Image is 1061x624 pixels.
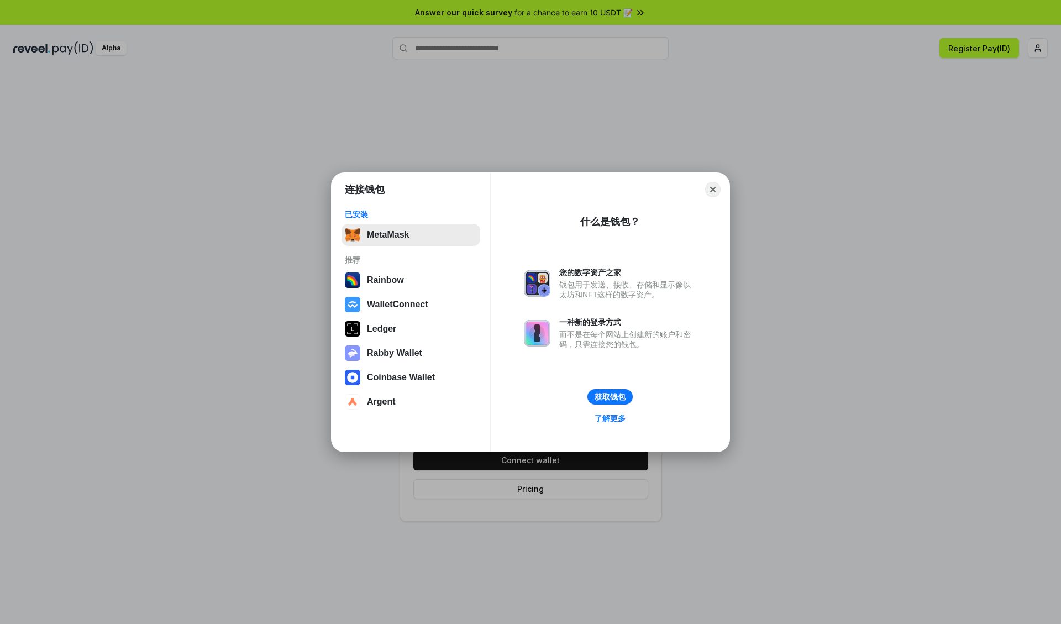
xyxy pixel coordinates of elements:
[345,370,360,385] img: svg+xml,%3Csvg%20width%3D%2228%22%20height%3D%2228%22%20viewBox%3D%220%200%2028%2028%22%20fill%3D...
[345,255,477,265] div: 推荐
[342,366,480,389] button: Coinbase Wallet
[367,348,422,358] div: Rabby Wallet
[342,269,480,291] button: Rainbow
[345,345,360,361] img: svg+xml,%3Csvg%20xmlns%3D%22http%3A%2F%2Fwww.w3.org%2F2000%2Fsvg%22%20fill%3D%22none%22%20viewBox...
[588,411,632,426] a: 了解更多
[559,268,696,277] div: 您的数字资产之家
[367,373,435,382] div: Coinbase Wallet
[705,182,721,197] button: Close
[367,275,404,285] div: Rainbow
[524,270,550,297] img: svg+xml,%3Csvg%20xmlns%3D%22http%3A%2F%2Fwww.w3.org%2F2000%2Fsvg%22%20fill%3D%22none%22%20viewBox...
[345,183,385,196] h1: 连接钱包
[595,413,626,423] div: 了解更多
[342,318,480,340] button: Ledger
[587,389,633,405] button: 获取钱包
[524,320,550,347] img: svg+xml,%3Csvg%20xmlns%3D%22http%3A%2F%2Fwww.w3.org%2F2000%2Fsvg%22%20fill%3D%22none%22%20viewBox...
[345,209,477,219] div: 已安装
[342,293,480,316] button: WalletConnect
[367,324,396,334] div: Ledger
[559,280,696,300] div: 钱包用于发送、接收、存储和显示像以太坊和NFT这样的数字资产。
[559,317,696,327] div: 一种新的登录方式
[559,329,696,349] div: 而不是在每个网站上创建新的账户和密码，只需连接您的钱包。
[367,300,428,310] div: WalletConnect
[342,224,480,246] button: MetaMask
[342,342,480,364] button: Rabby Wallet
[580,215,640,228] div: 什么是钱包？
[345,227,360,243] img: svg+xml,%3Csvg%20fill%3D%22none%22%20height%3D%2233%22%20viewBox%3D%220%200%2035%2033%22%20width%...
[342,391,480,413] button: Argent
[345,321,360,337] img: svg+xml,%3Csvg%20xmlns%3D%22http%3A%2F%2Fwww.w3.org%2F2000%2Fsvg%22%20width%3D%2228%22%20height%3...
[595,392,626,402] div: 获取钱包
[345,272,360,288] img: svg+xml,%3Csvg%20width%3D%22120%22%20height%3D%22120%22%20viewBox%3D%220%200%20120%20120%22%20fil...
[367,230,409,240] div: MetaMask
[345,297,360,312] img: svg+xml,%3Csvg%20width%3D%2228%22%20height%3D%2228%22%20viewBox%3D%220%200%2028%2028%22%20fill%3D...
[345,394,360,410] img: svg+xml,%3Csvg%20width%3D%2228%22%20height%3D%2228%22%20viewBox%3D%220%200%2028%2028%22%20fill%3D...
[367,397,396,407] div: Argent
